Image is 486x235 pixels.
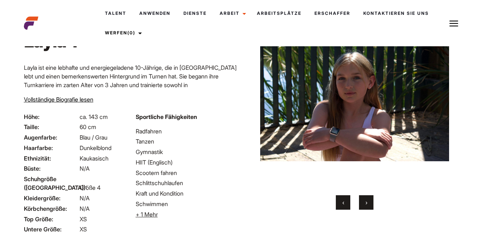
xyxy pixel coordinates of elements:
span: Top Größe: [24,215,78,223]
a: Kontaktieren Sie uns [357,4,435,23]
img: Burger-Symbol [449,19,458,28]
span: Augenfarbe: [24,133,78,142]
span: N/A [80,195,90,202]
font: Werfen [105,30,127,35]
span: XS [80,215,87,223]
span: (0) [127,30,135,35]
span: N/A [80,165,90,172]
a: Erschaffer [308,4,357,23]
li: Tanzen [136,137,239,146]
a: Werfen(0) [98,23,146,43]
span: Kaukasisch [80,155,109,162]
a: Arbeit [213,4,250,23]
span: 60 cm [80,123,96,131]
li: Kraft und Kondition [136,189,239,198]
a: Arbeitsplätze [250,4,308,23]
span: + 1 Mehr [136,211,158,218]
span: Büste: [24,164,78,173]
span: Größe 4 [80,184,101,191]
li: HIIT (Englisch) [136,158,239,167]
span: Ethnizität: [24,154,78,163]
span: Haarfarbe: [24,144,78,152]
a: Dienste [177,4,213,23]
span: Vorhergehend [342,199,344,206]
p: Layla ist eine lebhafte und energiegeladene 10-Jährige, die in [GEOGRAPHIC_DATA] lebt und einen b... [24,63,239,141]
button: Vollständige Biografie lesen [24,95,93,104]
a: Talent [98,4,133,23]
span: ca. 143 cm [80,113,108,120]
span: Schuhgröße ([GEOGRAPHIC_DATA]): [24,175,78,192]
span: Nächster [365,199,367,206]
span: Dunkelblond [80,144,111,151]
li: Radfahren [136,127,239,136]
a: Anwenden [133,4,177,23]
span: Untere Größe: [24,225,78,234]
span: N/A [80,205,90,212]
img: image9 2 [260,10,449,187]
strong: Sportliche Fähigkeiten [136,113,197,120]
li: Schwimmen [136,200,239,208]
img: cropped-aefm-brand-fav-22-square.png [24,16,38,30]
span: Kleidergröße: [24,194,78,202]
span: Vollständige Biografie lesen [24,96,93,103]
li: Scootern fahren [136,168,239,177]
span: XS [80,226,87,233]
span: Körbchengröße: [24,204,78,213]
li: Gymnastik [136,148,239,156]
span: Höhe: [24,112,78,121]
li: Schlittschuhlaufen [136,179,239,187]
span: Taille: [24,123,78,131]
span: Blau / Grau [80,134,107,141]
